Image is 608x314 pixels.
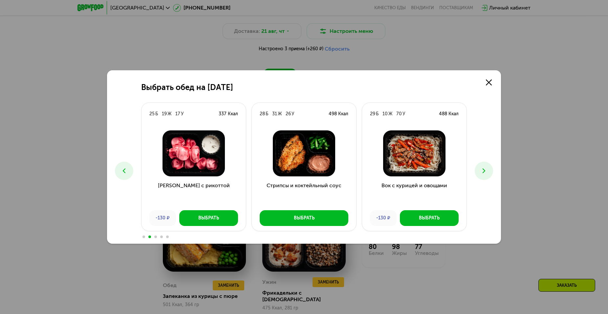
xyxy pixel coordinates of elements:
div: 10 [382,111,388,117]
div: 29 [370,111,375,117]
div: Выбрать [294,215,315,221]
div: Б [266,111,268,117]
div: У [181,111,184,117]
div: У [292,111,294,117]
div: 25 [149,111,155,117]
button: Выбрать [400,210,459,226]
button: Выбрать [179,210,238,226]
div: 337 Ккал [219,111,238,117]
button: Выбрать [260,210,348,226]
div: У [402,111,405,117]
div: 498 Ккал [329,111,348,117]
div: 488 Ккал [439,111,459,117]
div: 28 [260,111,265,117]
h2: Выбрать обед на [DATE] [141,83,233,92]
div: Ж [388,111,392,117]
div: -130 ₽ [149,210,176,226]
img: Тортеллини с рикоттой [147,130,241,176]
div: 31 [272,111,277,117]
div: 19 [162,111,167,117]
h3: Вок с курицей и овощами [362,182,467,205]
img: Вок с курицей и овощами [367,130,461,176]
div: Выбрать [198,215,219,221]
div: Б [376,111,379,117]
div: Выбрать [419,215,440,221]
img: Стрипсы и коктейльный соус [257,130,351,176]
div: Ж [167,111,171,117]
div: 26 [286,111,291,117]
div: Б [155,111,158,117]
h3: [PERSON_NAME] с рикоттой [141,182,246,205]
div: 70 [396,111,402,117]
div: Ж [278,111,282,117]
div: 17 [175,111,180,117]
div: -130 ₽ [370,210,397,226]
h3: Стрипсы и коктейльный соус [252,182,356,205]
